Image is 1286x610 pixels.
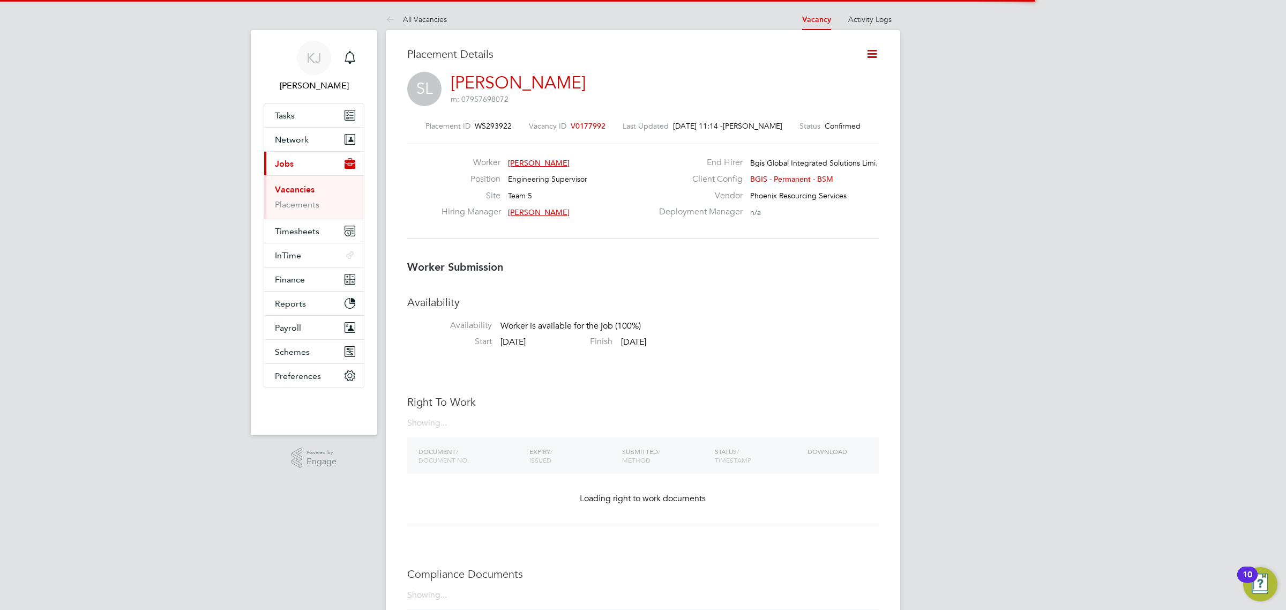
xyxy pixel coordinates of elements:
[264,219,364,243] button: Timesheets
[508,174,587,184] span: Engineering Supervisor
[264,152,364,175] button: Jobs
[275,299,306,309] span: Reports
[275,250,301,261] span: InTime
[440,590,447,600] span: ...
[500,321,641,332] span: Worker is available for the job (100%)
[407,47,849,61] h3: Placement Details
[264,364,364,388] button: Preferences
[407,295,879,309] h3: Availability
[264,399,364,416] a: Go to home page
[1243,575,1252,589] div: 10
[275,110,295,121] span: Tasks
[407,320,492,331] label: Availability
[750,191,847,200] span: Phoenix Resourcing Services
[442,206,500,218] label: Hiring Manager
[508,158,570,168] span: [PERSON_NAME]
[848,14,892,24] a: Activity Logs
[653,190,743,202] label: Vendor
[500,337,526,347] span: [DATE]
[750,158,883,168] span: Bgis Global Integrated Solutions Limi…
[653,206,743,218] label: Deployment Manager
[673,121,723,131] span: [DATE] 11:14 -
[442,190,500,202] label: Site
[407,395,879,409] h3: Right To Work
[264,316,364,339] button: Payroll
[291,448,337,468] a: Powered byEngage
[251,30,377,435] nav: Main navigation
[386,14,447,24] a: All Vacancies
[528,336,612,347] label: Finish
[275,199,319,210] a: Placements
[275,226,319,236] span: Timesheets
[407,72,442,106] span: SL
[407,590,449,601] div: Showing
[723,121,782,131] span: [PERSON_NAME]
[407,418,449,429] div: Showing
[425,121,470,131] label: Placement ID
[621,337,646,347] span: [DATE]
[264,292,364,315] button: Reports
[264,103,364,127] a: Tasks
[264,243,364,267] button: InTime
[508,191,532,200] span: Team 5
[264,175,364,219] div: Jobs
[825,121,861,131] span: Confirmed
[475,121,512,131] span: WS293922
[264,41,364,92] a: KJ[PERSON_NAME]
[1243,567,1277,601] button: Open Resource Center, 10 new notifications
[275,371,321,381] span: Preferences
[440,418,447,428] span: ...
[407,261,503,273] b: Worker Submission
[442,157,500,168] label: Worker
[306,457,337,466] span: Engage
[529,121,566,131] label: Vacancy ID
[306,448,337,457] span: Powered by
[275,347,310,357] span: Schemes
[571,121,605,131] span: V0177992
[623,121,669,131] label: Last Updated
[802,15,831,24] a: Vacancy
[264,128,364,151] button: Network
[275,184,315,195] a: Vacancies
[442,174,500,185] label: Position
[264,79,364,92] span: Kyle Johnson
[407,567,879,581] h3: Compliance Documents
[653,174,743,185] label: Client Config
[451,72,586,93] a: [PERSON_NAME]
[799,121,820,131] label: Status
[451,94,509,104] span: m: 07957698072
[264,399,364,416] img: fastbook-logo-retina.png
[275,159,294,169] span: Jobs
[750,207,761,217] span: n/a
[275,274,305,285] span: Finance
[264,267,364,291] button: Finance
[275,135,309,145] span: Network
[407,336,492,347] label: Start
[306,51,322,65] span: KJ
[653,157,743,168] label: End Hirer
[275,323,301,333] span: Payroll
[750,174,833,184] span: BGIS - Permanent - BSM
[508,207,570,217] span: [PERSON_NAME]
[264,340,364,363] button: Schemes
